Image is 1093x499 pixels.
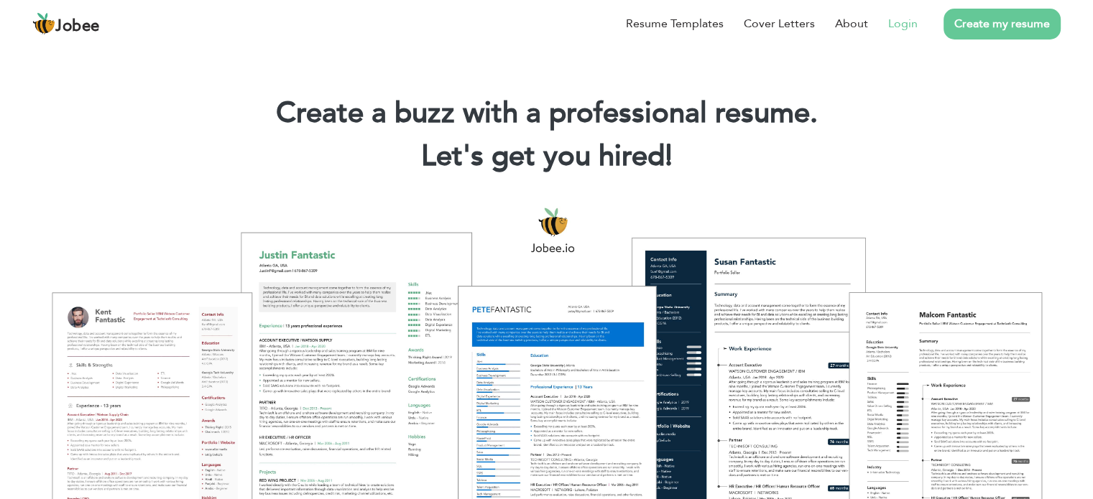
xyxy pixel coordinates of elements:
[22,95,1071,132] h1: Create a buzz with a professional resume.
[944,9,1061,39] a: Create my resume
[626,15,724,32] a: Resume Templates
[888,15,918,32] a: Login
[744,15,815,32] a: Cover Letters
[32,12,55,35] img: jobee.io
[665,136,672,176] span: |
[492,136,673,176] span: get you hired!
[835,15,868,32] a: About
[22,138,1071,175] h2: Let's
[55,19,100,34] span: Jobee
[32,12,100,35] a: Jobee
